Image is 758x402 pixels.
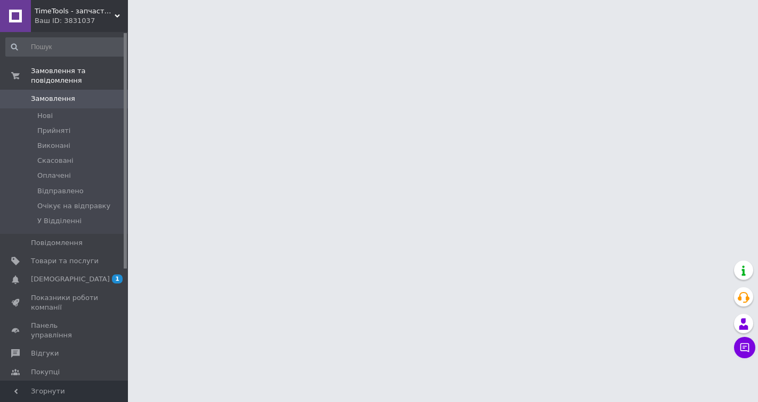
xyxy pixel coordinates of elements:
span: Покупці [31,367,60,377]
span: Товари та послуги [31,256,99,266]
span: [DEMOGRAPHIC_DATA] [31,274,110,284]
span: Замовлення [31,94,75,104]
span: 1 [112,274,123,283]
span: Виконані [37,141,70,151]
span: Скасовані [37,156,74,165]
span: Прийняті [37,126,70,136]
input: Пошук [5,37,126,57]
span: Нові [37,111,53,121]
span: Очікує на відправку [37,201,110,211]
span: Панель управління [31,321,99,340]
span: TimeTools - запчастини для бензоінструментів [35,6,115,16]
span: У Відділенні [37,216,82,226]
span: Оплачені [37,171,71,180]
button: Чат з покупцем [734,337,755,358]
span: Відправлено [37,186,84,196]
div: Ваш ID: 3831037 [35,16,128,26]
span: Замовлення та повідомлення [31,66,128,85]
span: Відгуки [31,349,59,358]
span: Повідомлення [31,238,83,248]
span: Показники роботи компанії [31,293,99,312]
